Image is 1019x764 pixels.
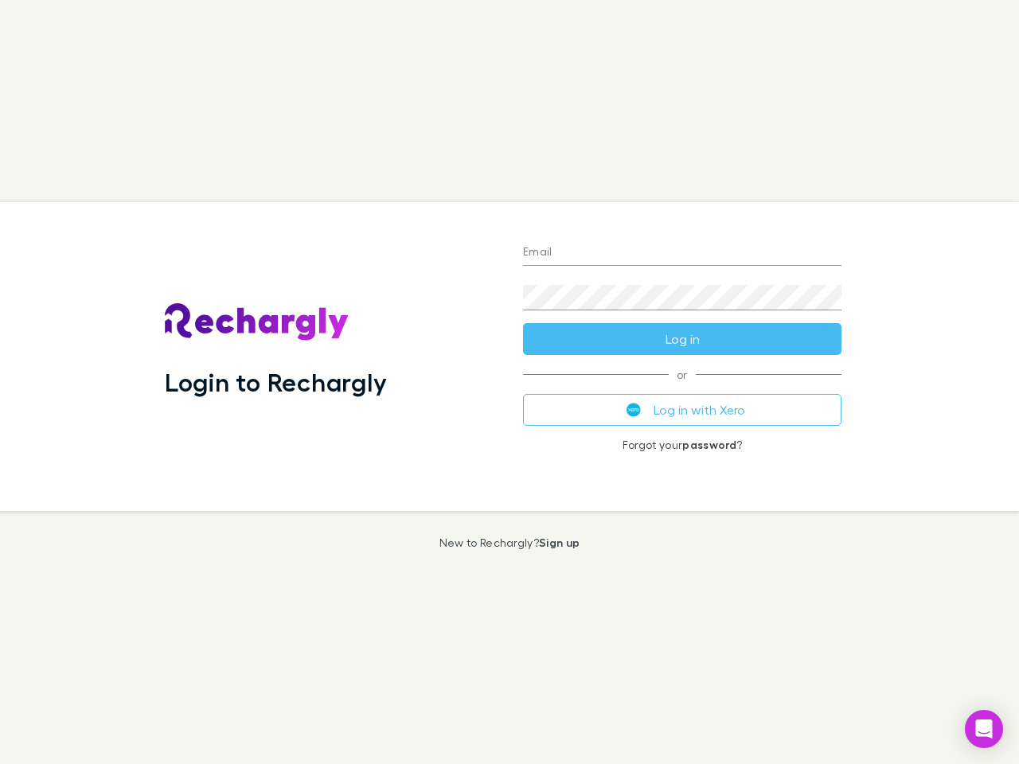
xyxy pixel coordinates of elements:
img: Xero's logo [627,403,641,417]
p: New to Rechargly? [439,536,580,549]
a: Sign up [539,536,580,549]
p: Forgot your ? [523,439,841,451]
button: Log in [523,323,841,355]
img: Rechargly's Logo [165,303,349,341]
div: Open Intercom Messenger [965,710,1003,748]
h1: Login to Rechargly [165,367,387,397]
a: password [682,438,736,451]
span: or [523,374,841,375]
button: Log in with Xero [523,394,841,426]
